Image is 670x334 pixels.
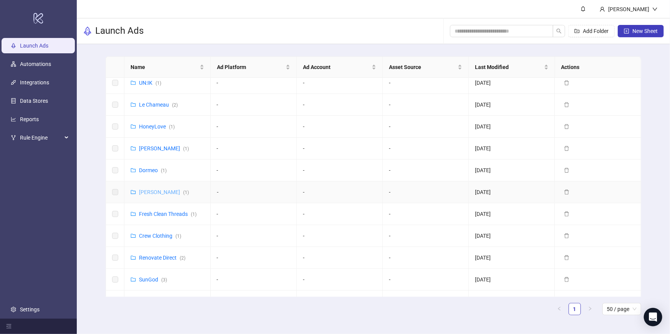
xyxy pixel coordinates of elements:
[600,7,605,12] span: user
[553,303,566,315] li: Previous Page
[569,303,581,315] li: 1
[383,269,469,291] td: -
[469,72,555,94] td: [DATE]
[564,277,569,282] span: delete
[211,116,297,138] td: -
[564,124,569,129] span: delete
[297,72,383,94] td: -
[131,124,136,129] span: folder
[475,63,542,71] span: Last Modified
[581,6,586,12] span: bell
[383,181,469,203] td: -
[383,138,469,160] td: -
[20,306,40,313] a: Settings
[469,116,555,138] td: [DATE]
[139,233,181,239] a: Crew Clothing(1)
[469,57,555,78] th: Last Modified
[383,203,469,225] td: -
[469,138,555,160] td: [DATE]
[297,116,383,138] td: -
[564,211,569,217] span: delete
[20,116,39,122] a: Reports
[383,247,469,269] td: -
[20,61,51,67] a: Automations
[211,247,297,269] td: -
[211,291,297,313] td: -
[602,303,641,315] div: Page Size
[131,277,136,282] span: folder
[605,5,652,13] div: [PERSON_NAME]
[131,80,136,86] span: folder
[172,102,178,108] span: ( 2 )
[211,269,297,291] td: -
[131,102,136,107] span: folder
[95,25,144,37] h3: Launch Ads
[588,306,592,311] span: right
[469,181,555,203] td: [DATE]
[297,57,383,78] th: Ad Account
[183,190,189,195] span: ( 1 )
[553,303,566,315] button: left
[624,28,629,34] span: plus-square
[383,116,469,138] td: -
[169,124,175,130] span: ( 1 )
[632,28,658,34] span: New Sheet
[564,233,569,239] span: delete
[297,181,383,203] td: -
[564,168,569,173] span: delete
[211,181,297,203] td: -
[161,277,167,283] span: ( 3 )
[652,7,658,12] span: down
[211,138,297,160] td: -
[139,255,185,261] a: Renovate Direct(2)
[564,255,569,260] span: delete
[297,269,383,291] td: -
[6,324,12,329] span: menu-fold
[211,225,297,247] td: -
[211,72,297,94] td: -
[297,203,383,225] td: -
[83,26,92,36] span: rocket
[297,291,383,313] td: -
[161,168,167,173] span: ( 1 )
[618,25,664,37] button: New Sheet
[139,189,189,195] a: [PERSON_NAME](1)
[183,146,189,151] span: ( 1 )
[583,28,609,34] span: Add Folder
[124,57,210,78] th: Name
[297,160,383,181] td: -
[211,57,297,78] th: Ad Platform
[383,94,469,116] td: -
[644,308,662,326] div: Open Intercom Messenger
[389,63,456,71] span: Asset Source
[469,160,555,181] td: [DATE]
[131,63,198,71] span: Name
[131,189,136,195] span: folder
[574,28,580,34] span: folder-add
[175,234,181,239] span: ( 1 )
[211,94,297,116] td: -
[139,167,167,173] a: Dormeo(1)
[191,212,197,217] span: ( 1 )
[11,135,16,140] span: fork
[469,291,555,313] td: [DATE]
[211,160,297,181] td: -
[469,247,555,269] td: [DATE]
[383,72,469,94] td: -
[383,57,469,78] th: Asset Source
[211,203,297,225] td: -
[131,168,136,173] span: folder
[139,123,175,130] a: HoneyLove(1)
[557,306,562,311] span: left
[139,211,197,217] a: Fresh Clean Threads(1)
[297,94,383,116] td: -
[20,79,49,86] a: Integrations
[584,303,596,315] button: right
[383,160,469,181] td: -
[20,130,62,145] span: Rule Engine
[139,145,189,151] a: [PERSON_NAME](1)
[20,98,48,104] a: Data Stores
[217,63,284,71] span: Ad Platform
[607,303,637,315] span: 50 / page
[131,233,136,239] span: folder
